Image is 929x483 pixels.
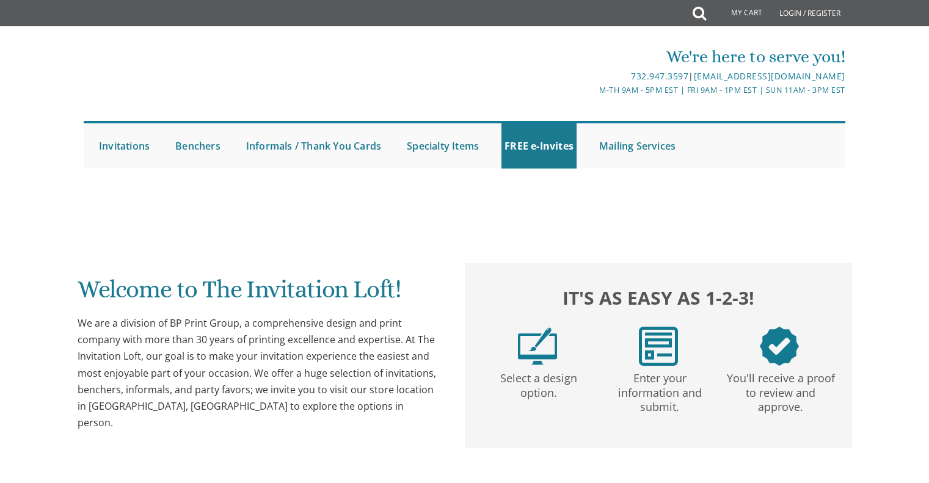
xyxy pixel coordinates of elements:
img: step2.png [639,327,678,366]
p: Select a design option. [481,366,597,401]
div: We're here to serve you! [338,45,845,69]
div: M-Th 9am - 5pm EST | Fri 9am - 1pm EST | Sun 11am - 3pm EST [338,84,845,96]
p: Enter your information and submit. [602,366,718,415]
a: [EMAIL_ADDRESS][DOMAIN_NAME] [694,70,845,82]
div: We are a division of BP Print Group, a comprehensive design and print company with more than 30 y... [78,315,440,431]
img: step3.png [760,327,799,366]
p: You'll receive a proof to review and approve. [723,366,839,415]
a: My Cart [705,1,771,26]
a: Mailing Services [596,123,679,169]
a: FREE e-Invites [501,123,577,169]
h2: It's as easy as 1-2-3! [477,284,840,311]
a: Specialty Items [404,123,482,169]
a: 732.947.3597 [631,70,688,82]
a: Benchers [172,123,224,169]
h1: Welcome to The Invitation Loft! [78,276,440,312]
div: | [338,69,845,84]
img: step1.png [518,327,557,366]
a: Informals / Thank You Cards [243,123,384,169]
a: Invitations [96,123,153,169]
